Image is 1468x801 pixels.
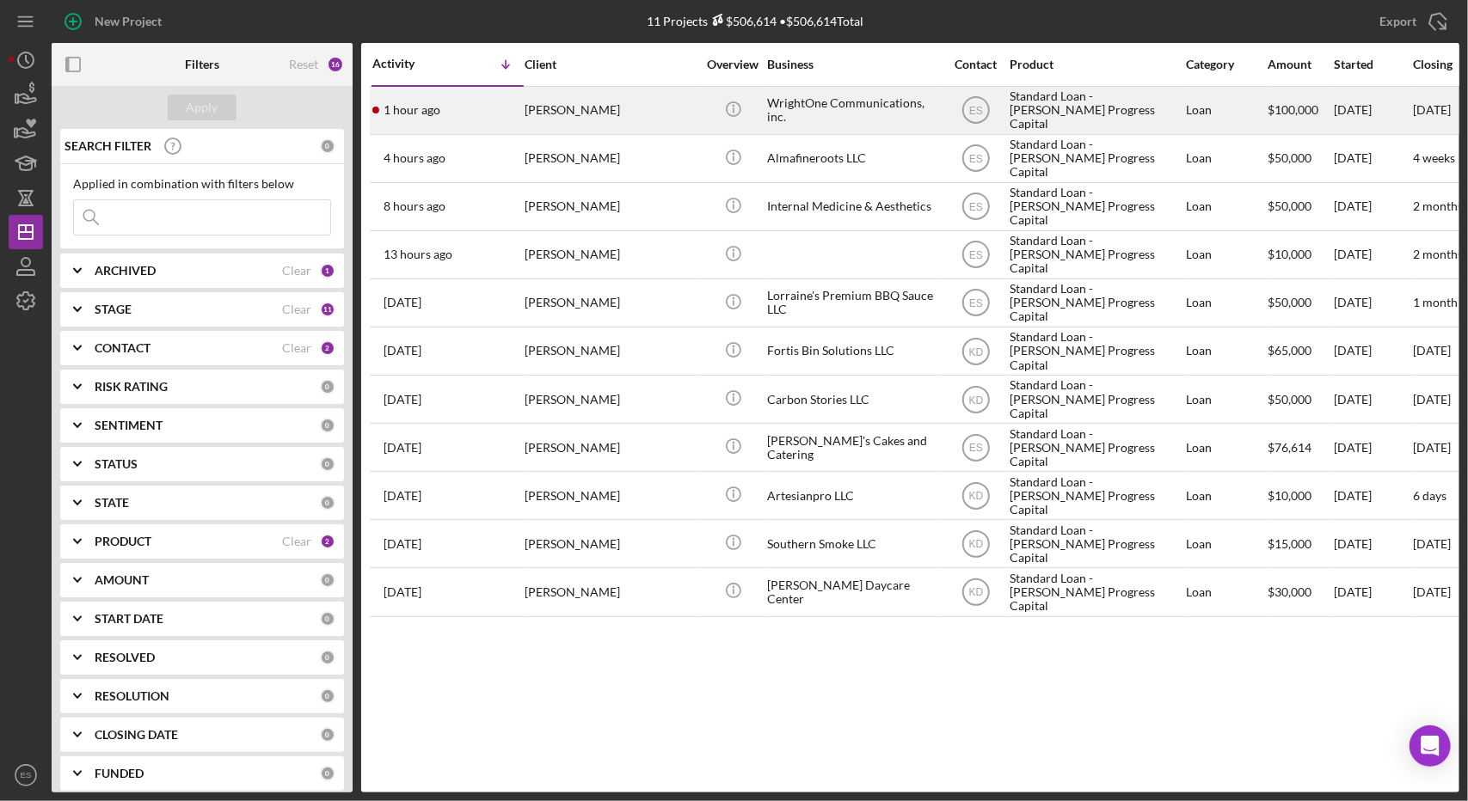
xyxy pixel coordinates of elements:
[525,328,697,374] div: [PERSON_NAME]
[1334,58,1411,71] div: Started
[384,393,421,407] time: 2025-09-18 15:37
[1186,328,1266,374] div: Loan
[320,766,335,781] div: 0
[95,767,144,780] b: FUNDED
[1186,569,1266,615] div: Loan
[384,103,440,117] time: 2025-10-13 14:34
[1010,328,1182,374] div: Standard Loan - [PERSON_NAME] Progress Capital
[289,58,318,71] div: Reset
[95,457,138,471] b: STATUS
[1186,232,1266,278] div: Loan
[1268,199,1311,213] span: $50,000
[1413,584,1451,599] time: [DATE]
[320,650,335,665] div: 0
[648,14,864,28] div: 11 Projects • $506,614 Total
[701,58,765,71] div: Overview
[968,297,982,309] text: ES
[1362,4,1459,39] button: Export
[320,572,335,588] div: 0
[1010,184,1182,229] div: Standard Loan - [PERSON_NAME] Progress Capital
[95,651,155,664] b: RESOLVED
[1268,247,1311,261] span: $10,000
[767,425,939,470] div: [PERSON_NAME]'s Cakes and Catering
[1334,569,1411,615] div: [DATE]
[767,136,939,181] div: Almafineroots LLC
[1268,295,1311,309] span: $50,000
[1186,136,1266,181] div: Loan
[525,425,697,470] div: [PERSON_NAME]
[767,328,939,374] div: Fortis Bin Solutions LLC
[968,201,982,213] text: ES
[1410,725,1451,767] div: Open Intercom Messenger
[95,419,163,432] b: SENTIMENT
[1334,328,1411,374] div: [DATE]
[525,280,697,326] div: [PERSON_NAME]
[95,4,162,39] div: New Project
[320,534,335,549] div: 2
[943,58,1008,71] div: Contact
[73,177,331,191] div: Applied in combination with filters below
[968,490,983,502] text: KD
[282,264,311,278] div: Clear
[767,473,939,518] div: Artesianpro LLC
[1334,280,1411,326] div: [DATE]
[1186,425,1266,470] div: Loan
[320,418,335,433] div: 0
[968,442,982,454] text: ES
[525,58,697,71] div: Client
[968,153,982,165] text: ES
[767,376,939,422] div: Carbon Stories LLC
[767,88,939,133] div: WrightOne Communications, inc.
[767,521,939,566] div: Southern Smoke LLC
[384,199,445,213] time: 2025-10-13 08:04
[21,771,32,780] text: ES
[64,139,151,153] b: SEARCH FILTER
[384,441,421,455] time: 2025-09-18 12:30
[525,473,697,518] div: [PERSON_NAME]
[1268,150,1311,165] span: $50,000
[282,303,311,316] div: Clear
[282,535,311,548] div: Clear
[1186,280,1266,326] div: Loan
[95,264,156,278] b: ARCHIVED
[1268,536,1311,551] span: $15,000
[384,296,421,309] time: 2025-10-09 21:52
[95,496,129,510] b: STATE
[968,394,983,406] text: KD
[95,689,169,703] b: RESOLUTION
[968,345,983,358] text: KD
[1010,136,1182,181] div: Standard Loan - [PERSON_NAME] Progress Capital
[320,688,335,704] div: 0
[384,248,452,261] time: 2025-10-13 02:39
[1010,376,1182,422] div: Standard Loan - [PERSON_NAME] Progress Capital
[525,521,697,566] div: [PERSON_NAME]
[1334,232,1411,278] div: [DATE]
[1010,58,1182,71] div: Product
[968,249,982,261] text: ES
[1010,232,1182,278] div: Standard Loan - [PERSON_NAME] Progress Capital
[1334,88,1411,133] div: [DATE]
[1268,584,1311,599] span: $30,000
[1186,521,1266,566] div: Loan
[95,728,178,742] b: CLOSING DATE
[1413,150,1455,165] time: 4 weeks
[95,535,151,548] b: PRODUCT
[1334,376,1411,422] div: [DATE]
[384,151,445,165] time: 2025-10-13 11:59
[1010,425,1182,470] div: Standard Loan - [PERSON_NAME] Progress Capital
[320,495,335,511] div: 0
[1186,184,1266,229] div: Loan
[767,569,939,615] div: [PERSON_NAME] Daycare Center
[320,611,335,627] div: 0
[327,56,344,73] div: 16
[1413,440,1451,455] time: [DATE]
[384,537,421,551] time: 2025-08-20 13:53
[1268,343,1311,358] span: $65,000
[320,263,335,278] div: 1
[968,587,983,599] text: KD
[968,105,982,117] text: ES
[1413,536,1451,551] time: [DATE]
[1186,376,1266,422] div: Loan
[1413,102,1451,117] time: [DATE]
[1379,4,1416,39] div: Export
